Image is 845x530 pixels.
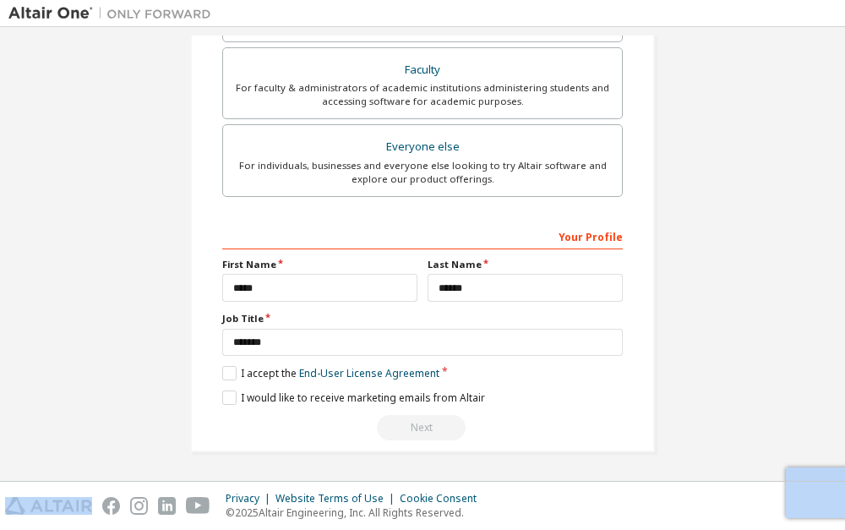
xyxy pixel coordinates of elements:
[233,135,612,159] div: Everyone else
[130,497,148,515] img: instagram.svg
[222,366,439,380] label: I accept the
[5,497,92,515] img: altair_logo.svg
[226,492,275,505] div: Privacy
[233,58,612,82] div: Faculty
[222,312,623,325] label: Job Title
[222,415,623,440] div: Select your account type to continue
[275,492,400,505] div: Website Terms of Use
[102,497,120,515] img: facebook.svg
[222,391,485,405] label: I would like to receive marketing emails from Altair
[158,497,176,515] img: linkedin.svg
[299,366,439,380] a: End-User License Agreement
[428,258,623,271] label: Last Name
[8,5,220,22] img: Altair One
[222,222,623,249] div: Your Profile
[400,492,487,505] div: Cookie Consent
[222,258,417,271] label: First Name
[233,159,612,186] div: For individuals, businesses and everyone else looking to try Altair software and explore our prod...
[233,81,612,108] div: For faculty & administrators of academic institutions administering students and accessing softwa...
[226,505,487,520] p: © 2025 Altair Engineering, Inc. All Rights Reserved.
[186,497,210,515] img: youtube.svg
